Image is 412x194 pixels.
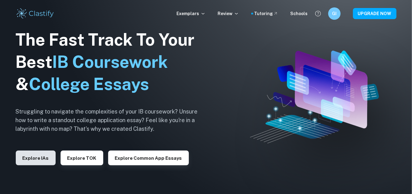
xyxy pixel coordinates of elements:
p: Exemplars [177,10,206,17]
span: IB Coursework [53,52,168,72]
button: Explore TOK [61,151,103,165]
a: Schools [291,10,308,17]
img: Clastify hero [250,51,379,144]
button: Explore IAs [16,151,56,165]
h6: GI [331,10,338,17]
button: Explore Common App essays [108,151,189,165]
a: Explore IAs [16,155,56,161]
a: Explore TOK [61,155,103,161]
h6: Struggling to navigate the complexities of your IB coursework? Unsure how to write a standout col... [16,107,207,133]
a: Tutoring [254,10,278,17]
button: GI [328,7,341,20]
button: UPGRADE NOW [353,8,397,19]
img: Clastify logo [16,7,55,20]
button: Help and Feedback [313,8,323,19]
a: Explore Common App essays [108,155,189,161]
h1: The Fast Track To Your Best & [16,29,207,95]
span: College Essays [29,74,149,94]
p: Review [218,10,239,17]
